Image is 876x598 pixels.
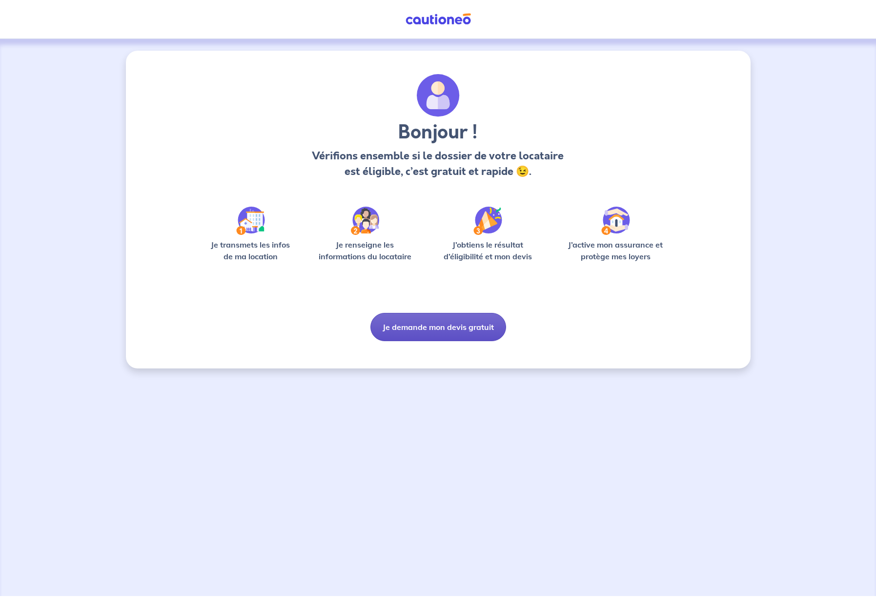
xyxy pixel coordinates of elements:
[559,239,672,262] p: J’active mon assurance et protège mes loyers
[402,13,475,25] img: Cautioneo
[601,207,630,235] img: /static/bfff1cf634d835d9112899e6a3df1a5d/Step-4.svg
[417,74,460,117] img: archivate
[313,239,418,262] p: Je renseigne les informations du locataire
[370,313,506,341] button: Je demande mon devis gratuit
[204,239,297,262] p: Je transmets les infos de ma location
[236,207,265,235] img: /static/90a569abe86eec82015bcaae536bd8e6/Step-1.svg
[309,121,567,144] h3: Bonjour !
[433,239,543,262] p: J’obtiens le résultat d’éligibilité et mon devis
[473,207,502,235] img: /static/f3e743aab9439237c3e2196e4328bba9/Step-3.svg
[309,148,567,179] p: Vérifions ensemble si le dossier de votre locataire est éligible, c’est gratuit et rapide 😉.
[351,207,379,235] img: /static/c0a346edaed446bb123850d2d04ad552/Step-2.svg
